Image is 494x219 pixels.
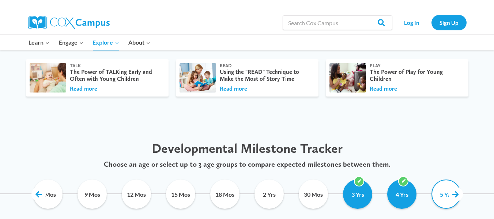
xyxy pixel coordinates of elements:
[28,16,110,29] img: Cox Campus
[220,68,311,82] div: Using the "READ" Technique to Make the Most of Story Time
[396,15,467,30] nav: Secondary Navigation
[178,63,217,93] img: mom-reading-with-children.jpg
[26,59,169,97] a: Talk The Power of TALKing Early and Often with Young Children Read more
[54,35,88,50] button: Child menu of Engage
[152,140,343,156] span: Developmental Milestone Tracker
[370,63,461,69] div: Play
[396,15,428,30] a: Log In
[70,63,161,69] div: Talk
[29,63,67,93] img: iStock_53702022_LARGE.jpg
[283,15,392,30] input: Search Cox Campus
[220,85,247,93] button: Read more
[370,85,397,93] button: Read more
[431,15,467,30] a: Sign Up
[24,35,155,50] nav: Primary Navigation
[326,59,468,97] a: Play The Power of Play for Young Children Read more
[370,68,461,82] div: The Power of Play for Young Children
[26,160,468,169] p: Choose an age or select up to 3 age groups to compare expected milestones between them.
[70,85,97,93] button: Read more
[328,63,367,93] img: 0010-Lyra-11-scaled-1.jpg
[88,35,124,50] button: Child menu of Explore
[70,68,161,82] div: The Power of TALKing Early and Often with Young Children
[220,63,311,69] div: Read
[176,59,318,97] a: Read Using the "READ" Technique to Make the Most of Story Time Read more
[24,35,54,50] button: Child menu of Learn
[124,35,155,50] button: Child menu of About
